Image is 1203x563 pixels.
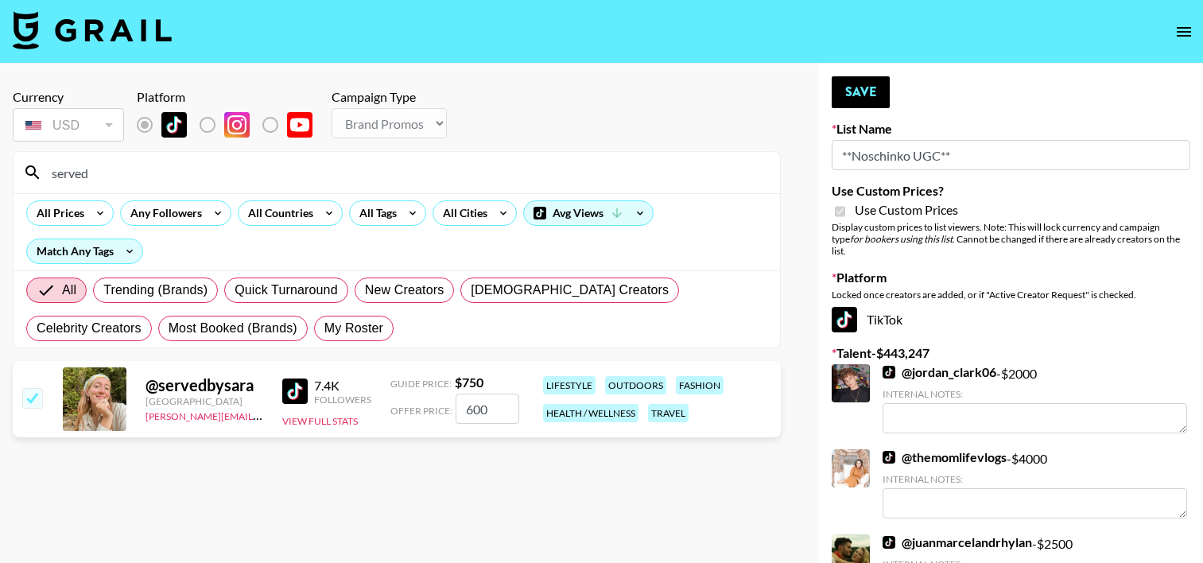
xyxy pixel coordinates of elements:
[13,105,124,145] div: Currency is locked to USD
[832,183,1190,199] label: Use Custom Prices?
[146,407,456,422] a: [PERSON_NAME][EMAIL_ADDRESS][PERSON_NAME][DOMAIN_NAME]
[390,405,452,417] span: Offer Price:
[832,289,1190,301] div: Locked once creators are added, or if "Active Creator Request" is checked.
[883,364,996,380] a: @jordan_clark06
[62,281,76,300] span: All
[832,121,1190,137] label: List Name
[146,395,263,407] div: [GEOGRAPHIC_DATA]
[471,281,669,300] span: [DEMOGRAPHIC_DATA] Creators
[855,202,958,218] span: Use Custom Prices
[27,239,142,263] div: Match Any Tags
[390,378,452,390] span: Guide Price:
[282,379,308,404] img: TikTok
[456,394,519,424] input: 750
[332,89,447,105] div: Campaign Type
[883,364,1187,433] div: - $ 2000
[121,201,205,225] div: Any Followers
[287,112,312,138] img: YouTube
[832,307,857,332] img: TikTok
[1168,16,1200,48] button: open drawer
[676,376,724,394] div: fashion
[161,112,187,138] img: TikTok
[883,449,1007,465] a: @themomlifevlogs
[455,375,483,390] strong: $ 750
[16,111,121,139] div: USD
[314,394,371,406] div: Followers
[169,319,297,338] span: Most Booked (Brands)
[543,376,596,394] div: lifestyle
[832,345,1190,361] label: Talent - $ 443,247
[324,319,383,338] span: My Roster
[832,270,1190,285] label: Platform
[27,201,87,225] div: All Prices
[524,201,653,225] div: Avg Views
[832,307,1190,332] div: TikTok
[282,415,358,427] button: View Full Stats
[365,281,444,300] span: New Creators
[103,281,208,300] span: Trending (Brands)
[42,160,770,185] input: Search by User Name
[543,404,638,422] div: health / wellness
[832,221,1190,257] div: Display custom prices to list viewers. Note: This will lock currency and campaign type . Cannot b...
[832,76,890,108] button: Save
[850,233,953,245] em: for bookers using this list
[13,89,124,105] div: Currency
[350,201,400,225] div: All Tags
[883,388,1187,400] div: Internal Notes:
[883,366,895,379] img: TikTok
[37,319,142,338] span: Celebrity Creators
[146,375,263,395] div: @ servedbysara
[883,534,1032,550] a: @juanmarcelandrhylan
[13,11,172,49] img: Grail Talent
[239,201,316,225] div: All Countries
[648,404,689,422] div: travel
[883,473,1187,485] div: Internal Notes:
[883,449,1187,518] div: - $ 4000
[883,451,895,464] img: TikTok
[314,378,371,394] div: 7.4K
[137,89,325,105] div: Platform
[235,281,338,300] span: Quick Turnaround
[883,536,895,549] img: TikTok
[224,112,250,138] img: Instagram
[137,108,325,142] div: List locked to TikTok.
[433,201,491,225] div: All Cities
[605,376,666,394] div: outdoors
